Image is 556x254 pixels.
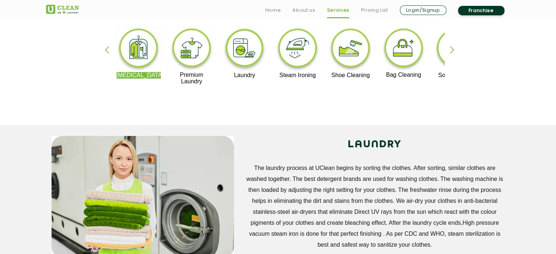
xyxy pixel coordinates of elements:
img: bag_cleaning_11zon.webp [381,27,426,72]
p: Sofa Cleaning [434,72,479,79]
p: Shoe Cleaning [328,72,373,79]
img: sofa_cleaning_11zon.webp [434,27,479,72]
a: About us [292,6,315,15]
img: shoe_cleaning_11zon.webp [328,27,373,72]
p: Bag Cleaning [381,72,426,78]
img: dry_cleaning_11zon.webp [116,27,161,72]
p: [MEDICAL_DATA] [116,72,161,79]
p: Premium Laundry [169,72,214,85]
img: UClean Laundry and Dry Cleaning [46,5,79,14]
h2: LAUNDRY [245,136,505,153]
a: Franchise [458,6,504,15]
a: Login/Signup [400,5,446,15]
img: laundry_cleaning_11zon.webp [222,27,267,72]
img: premium_laundry_cleaning_11zon.webp [169,27,214,72]
p: The laundry process at UClean begins by sorting the clothes. After sorting, similar clothes are w... [245,163,505,250]
a: Pricing List [361,6,388,15]
a: Home [265,6,281,15]
p: Laundry [222,72,267,79]
p: Steam Ironing [275,72,320,79]
a: Services [327,6,349,15]
img: steam_ironing_11zon.webp [275,27,320,72]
